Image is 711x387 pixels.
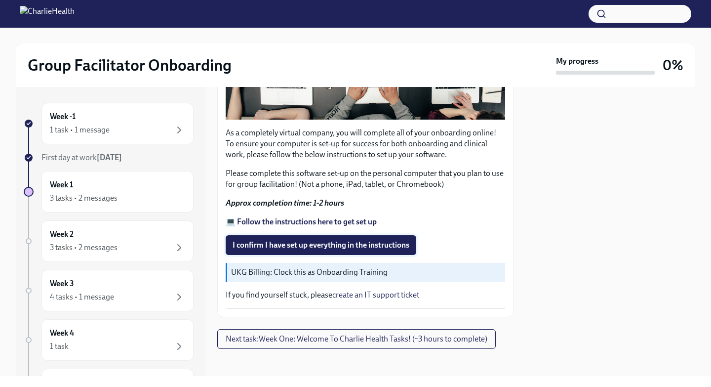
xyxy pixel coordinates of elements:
strong: Approx completion time: 1-2 hours [226,198,344,208]
h6: Week 4 [50,328,74,339]
h2: Group Facilitator Onboarding [28,55,232,75]
strong: My progress [556,56,598,67]
p: Please complete this software set-up on the personal computer that you plan to use for group faci... [226,168,505,190]
div: 3 tasks • 2 messages [50,193,118,204]
a: Week 23 tasks • 2 messages [24,220,194,262]
span: Next task : Week One: Welcome To Charlie Health Tasks! (~3 hours to complete) [226,334,487,344]
a: Week 41 task [24,319,194,361]
p: As a completely virtual company, you will complete all of your onboarding online! To ensure your ... [226,128,505,160]
div: 4 tasks • 1 message [50,292,114,302]
p: UKG Billing: Clock this as Onboarding Training [231,267,501,278]
p: If you find yourself stuck, please [226,290,505,301]
span: I confirm I have set up everything in the instructions [233,240,409,250]
img: CharlieHealth [20,6,75,22]
h6: Week -1 [50,111,76,122]
span: First day at work [41,153,122,162]
a: First day at work[DATE] [24,152,194,163]
h6: Week 3 [50,278,74,289]
div: 1 task • 1 message [50,125,110,135]
a: Week -11 task • 1 message [24,103,194,144]
a: Week 34 tasks • 1 message [24,270,194,311]
a: Week 13 tasks • 2 messages [24,171,194,213]
strong: [DATE] [97,153,122,162]
h6: Week 2 [50,229,74,240]
a: create an IT support ticket [332,290,419,300]
a: 💻 Follow the instructions here to get set up [226,217,377,226]
button: Next task:Week One: Welcome To Charlie Health Tasks! (~3 hours to complete) [217,329,496,349]
h6: Week 1 [50,179,73,190]
h3: 0% [663,56,683,74]
div: 3 tasks • 2 messages [50,242,118,253]
div: 1 task [50,341,69,352]
button: I confirm I have set up everything in the instructions [226,235,416,255]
